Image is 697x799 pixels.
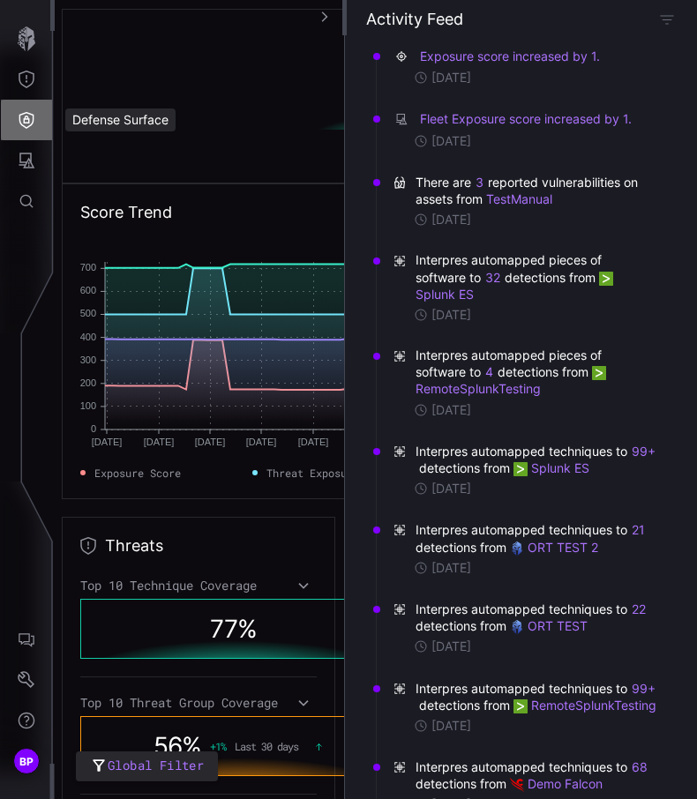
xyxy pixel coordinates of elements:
[80,308,96,318] text: 500
[254,80,586,130] h1: Low
[105,535,163,556] h2: Threats
[631,521,646,539] button: 21
[510,618,588,633] a: ORT TEST
[431,133,471,149] time: [DATE]
[431,212,471,228] time: [DATE]
[416,680,658,713] span: Interpres automapped techniques to detections from
[431,307,471,323] time: [DATE]
[510,776,603,791] a: Demo Falcon
[484,363,494,381] button: 4
[592,366,606,380] img: Demo Splunk ES
[513,699,528,713] img: Demo Splunk ES
[513,460,589,475] a: Splunk ES
[484,269,501,287] button: 32
[513,462,528,476] img: Splunk ES
[631,601,647,618] button: 22
[80,578,317,594] div: Top 10 Technique Coverage
[431,560,471,576] time: [DATE]
[246,437,277,447] text: [DATE]
[510,778,524,792] img: Demo CrowdStrike Falcon
[419,110,633,128] button: Fleet Exposure score increased by 1.
[144,437,175,447] text: [DATE]
[510,541,524,556] img: Test Source
[80,377,96,388] text: 200
[266,465,359,481] span: Threat Exposure
[19,752,34,771] span: BP
[108,755,204,777] span: Global Filter
[510,620,524,634] img: Test Source
[431,402,471,418] time: [DATE]
[416,601,658,634] span: Interpres automapped techniques to detections from
[154,731,201,761] span: 56 %
[416,758,658,792] span: Interpres automapped techniques to detections from
[599,272,613,286] img: Splunk ES
[416,443,658,476] span: Interpres automapped techniques to detections from
[631,680,656,698] button: 99+
[195,437,226,447] text: [DATE]
[210,614,257,644] span: 77 %
[431,718,471,734] time: [DATE]
[510,540,598,555] a: ORT TEST 2
[80,262,96,273] text: 700
[235,740,298,752] span: Last 30 days
[210,740,226,752] span: + 1 %
[631,758,648,776] button: 68
[80,202,172,223] h2: Score Trend
[431,481,471,497] time: [DATE]
[631,443,656,460] button: 99+
[80,332,96,342] text: 400
[416,174,658,207] span: There are reported vulnerabilities on assets from
[76,751,218,782] button: Global Filter
[91,423,96,434] text: 0
[80,400,96,411] text: 100
[416,252,658,302] span: Interpres automapped pieces of software to detections from
[416,521,658,555] span: Interpres automapped techniques to detections from
[92,437,123,447] text: [DATE]
[475,174,484,191] button: 3
[94,465,181,481] span: Exposure Score
[1,741,52,781] button: BP
[416,270,617,302] a: Splunk ES
[416,347,658,398] span: Interpres automapped pieces of software to detections from
[80,355,96,365] text: 300
[419,48,601,65] button: Exposure score increased by 1.
[80,285,96,295] text: 600
[513,698,656,713] a: RemoteSplunkTesting
[298,437,329,447] text: [DATE]
[65,108,176,131] div: Defense Surface
[431,70,471,86] time: [DATE]
[486,191,552,206] a: TestManual
[366,9,463,29] h4: Activity Feed
[431,638,471,654] time: [DATE]
[80,695,317,711] div: Top 10 Threat Group Coverage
